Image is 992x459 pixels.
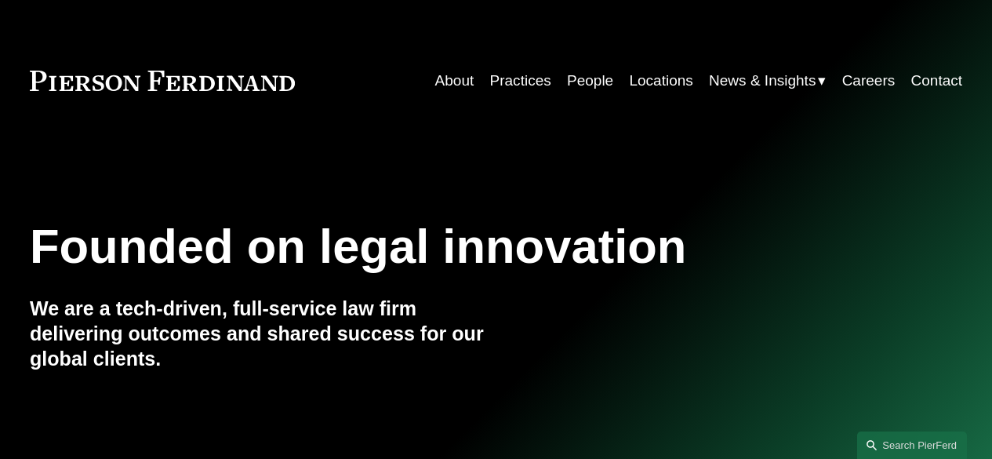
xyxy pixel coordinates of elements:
[857,432,967,459] a: Search this site
[567,66,613,96] a: People
[30,219,807,274] h1: Founded on legal innovation
[709,66,826,96] a: folder dropdown
[911,66,963,96] a: Contact
[842,66,896,96] a: Careers
[490,66,551,96] a: Practices
[629,66,692,96] a: Locations
[30,297,496,372] h4: We are a tech-driven, full-service law firm delivering outcomes and shared success for our global...
[709,67,816,94] span: News & Insights
[435,66,474,96] a: About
